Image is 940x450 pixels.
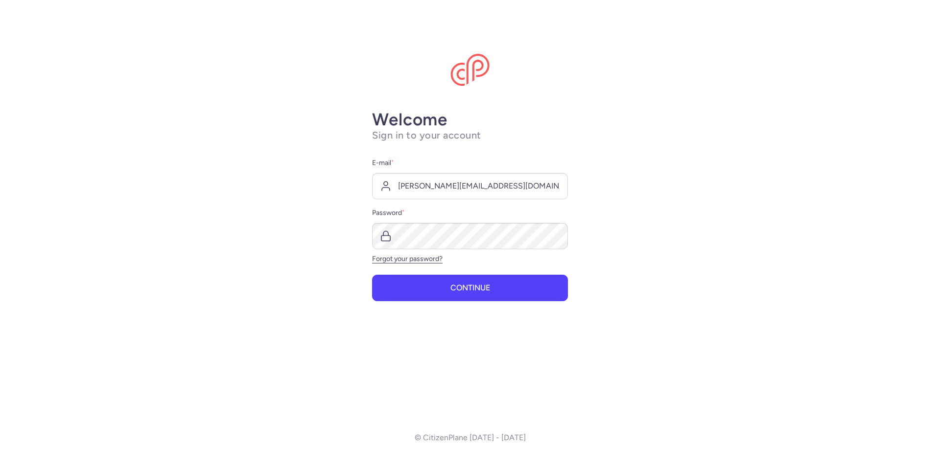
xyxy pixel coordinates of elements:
button: Continue [372,275,568,301]
img: CitizenPlane logo [450,54,490,86]
h1: Sign in to your account [372,129,568,142]
strong: Welcome [372,109,447,130]
label: E-mail [372,157,568,169]
p: © CitizenPlane [DATE] - [DATE] [415,433,526,442]
span: Continue [450,284,490,292]
input: user@example.com [372,173,568,199]
a: Forgot your password? [372,255,443,263]
label: Password [372,207,568,219]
